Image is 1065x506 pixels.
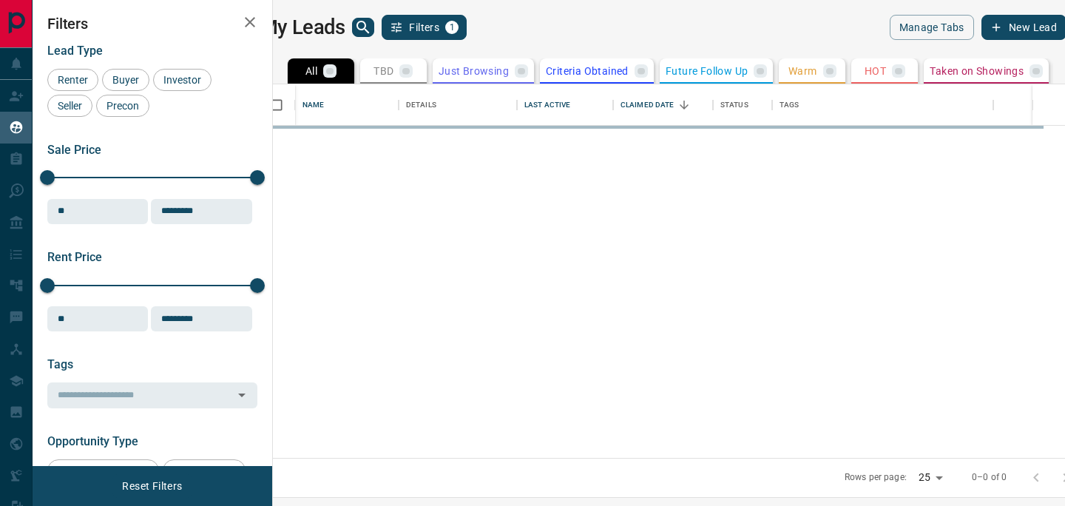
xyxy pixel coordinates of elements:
div: Status [713,84,772,126]
div: Buyer [102,69,149,91]
h2: Filters [47,15,257,33]
span: Lead Type [47,44,103,58]
p: TBD [373,66,393,76]
p: Future Follow Up [666,66,748,76]
span: Renter [53,74,93,86]
span: Favourited a Listing [53,465,154,476]
div: Tags [772,84,994,126]
button: Manage Tabs [890,15,974,40]
span: Return to Site [168,465,240,476]
div: Renter [47,69,98,91]
div: Claimed Date [613,84,713,126]
div: Details [406,84,436,126]
button: search button [352,18,374,37]
div: Last Active [517,84,613,126]
p: Rows per page: [845,471,907,484]
span: Precon [101,100,144,112]
span: Opportunity Type [47,434,138,448]
div: Favourited a Listing [47,459,159,482]
div: Tags [780,84,799,126]
p: Criteria Obtained [546,66,629,76]
p: 0–0 of 0 [972,471,1007,484]
div: Name [302,84,325,126]
p: Warm [788,66,817,76]
button: Open [231,385,252,405]
p: Taken on Showings [930,66,1024,76]
div: Name [295,84,399,126]
span: Rent Price [47,250,102,264]
span: Investor [158,74,206,86]
span: 1 [447,22,457,33]
div: 25 [913,467,948,488]
div: Return to Site [163,459,246,482]
div: Status [720,84,748,126]
span: Seller [53,100,87,112]
p: Just Browsing [439,66,509,76]
div: Last Active [524,84,570,126]
h1: My Leads [260,16,345,39]
div: Precon [96,95,149,117]
div: Claimed Date [621,84,674,126]
button: Reset Filters [112,473,192,499]
div: Investor [153,69,212,91]
p: HOT [865,66,886,76]
div: Seller [47,95,92,117]
p: All [305,66,317,76]
button: Sort [674,95,694,115]
div: Details [399,84,517,126]
span: Tags [47,357,73,371]
span: Buyer [107,74,144,86]
button: Filters1 [382,15,467,40]
span: Sale Price [47,143,101,157]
